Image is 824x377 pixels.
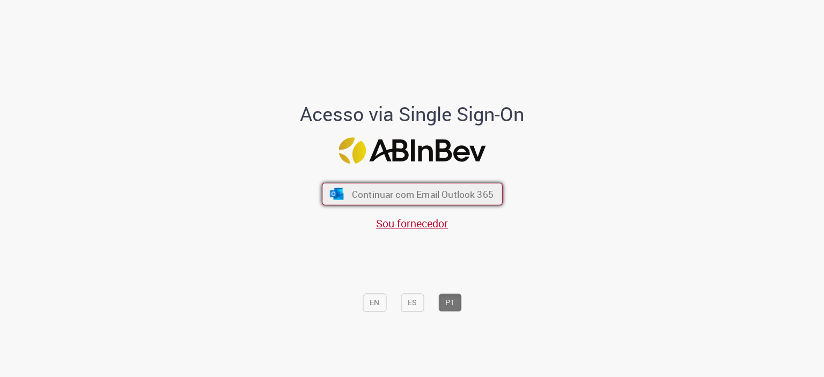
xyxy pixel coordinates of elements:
img: ícone Azure/Microsoft 360 [329,188,344,199]
button: ícone Azure/Microsoft 360 Continuar com Email Outlook 365 [322,182,503,205]
img: Logo ABInBev [339,138,485,164]
span: Continuar com Email Outlook 365 [351,188,493,200]
button: ES [401,294,424,312]
a: Sou fornecedor [376,216,448,231]
button: EN [363,294,386,312]
h1: Acesso via Single Sign-On [263,104,561,125]
button: PT [438,294,461,312]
